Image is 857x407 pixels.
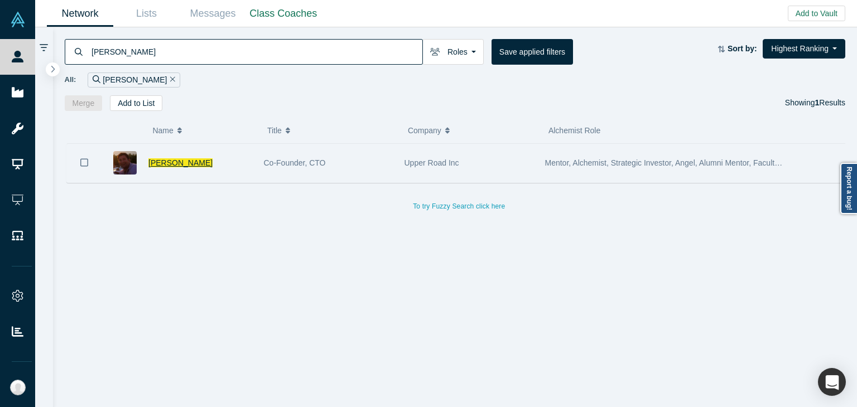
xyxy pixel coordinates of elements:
button: Company [408,119,537,142]
strong: Sort by: [728,44,757,53]
input: Search by name, title, company, summary, expertise, investment criteria or topics of focus [90,38,422,65]
button: Roles [422,39,484,65]
button: Name [152,119,256,142]
img: Alchemist Vault Logo [10,12,26,27]
img: Lexi Viripaeff's Profile Image [113,151,137,175]
button: Add to List [110,95,162,111]
button: Highest Ranking [763,39,845,59]
span: All: [65,74,76,85]
strong: 1 [815,98,820,107]
a: Lists [113,1,180,27]
a: Messages [180,1,246,27]
img: Mercedes Fawns's Account [10,380,26,395]
a: Class Coaches [246,1,321,27]
a: Network [47,1,113,27]
img: tab_keywords_by_traffic_grey.svg [111,65,120,74]
span: Alchemist Role [548,126,600,135]
span: Title [267,119,282,142]
button: Save applied filters [492,39,573,65]
span: Name [152,119,173,142]
button: Add to Vault [788,6,845,21]
img: logo_orange.svg [18,18,27,27]
a: Report a bug! [840,163,857,214]
span: Results [815,98,845,107]
button: Title [267,119,396,142]
button: Remove Filter [167,74,175,86]
div: [PERSON_NAME] [88,72,180,88]
span: Upper Road Inc [405,158,459,167]
button: Merge [65,95,103,111]
button: Bookmark [67,143,102,182]
button: To try Fuzzy Search click here [405,199,513,214]
div: Showing [785,95,845,111]
div: Domain Overview [42,66,100,73]
span: Company [408,119,441,142]
span: Co-Founder, CTO [264,158,326,167]
img: tab_domain_overview_orange.svg [30,65,39,74]
span: Mentor, Alchemist, Strategic Investor, Angel, Alumni Mentor, Faculty, Corporate Innovator [545,158,852,167]
div: Keywords by Traffic [123,66,188,73]
div: Domain: [DOMAIN_NAME] [29,29,123,38]
img: website_grey.svg [18,29,27,38]
div: v 4.0.25 [31,18,55,27]
a: [PERSON_NAME] [148,158,213,167]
